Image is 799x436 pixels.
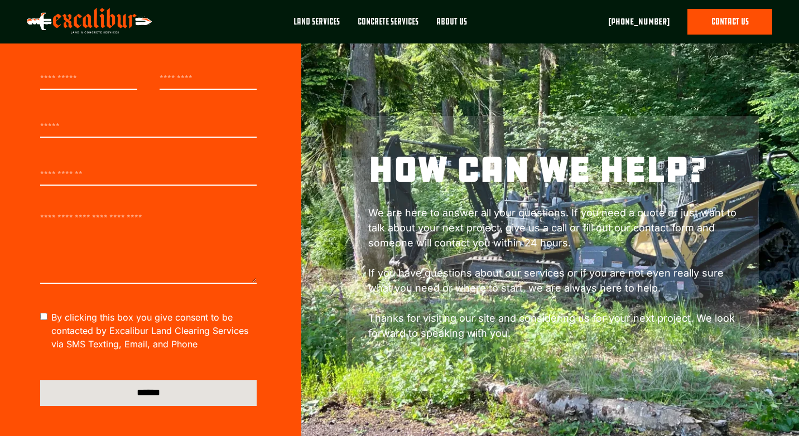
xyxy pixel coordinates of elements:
a: [PHONE_NUMBER] [608,15,670,28]
span: By clicking this box you give consent to be contacted by Excalibur Land Clearing Services via SMS... [51,311,257,351]
input: By clicking this box you give consent to be contacted by Excalibur Land Clearing Services via SMS... [40,313,47,320]
form: Contact Form [40,22,257,406]
p: We are here to answer all your questions. If you need a quote or just want to talk about your nex... [368,205,737,356]
h1: how can we help? [368,152,737,187]
a: contact us [687,9,772,35]
a: About Us [427,9,476,43]
div: About Us [436,16,467,28]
